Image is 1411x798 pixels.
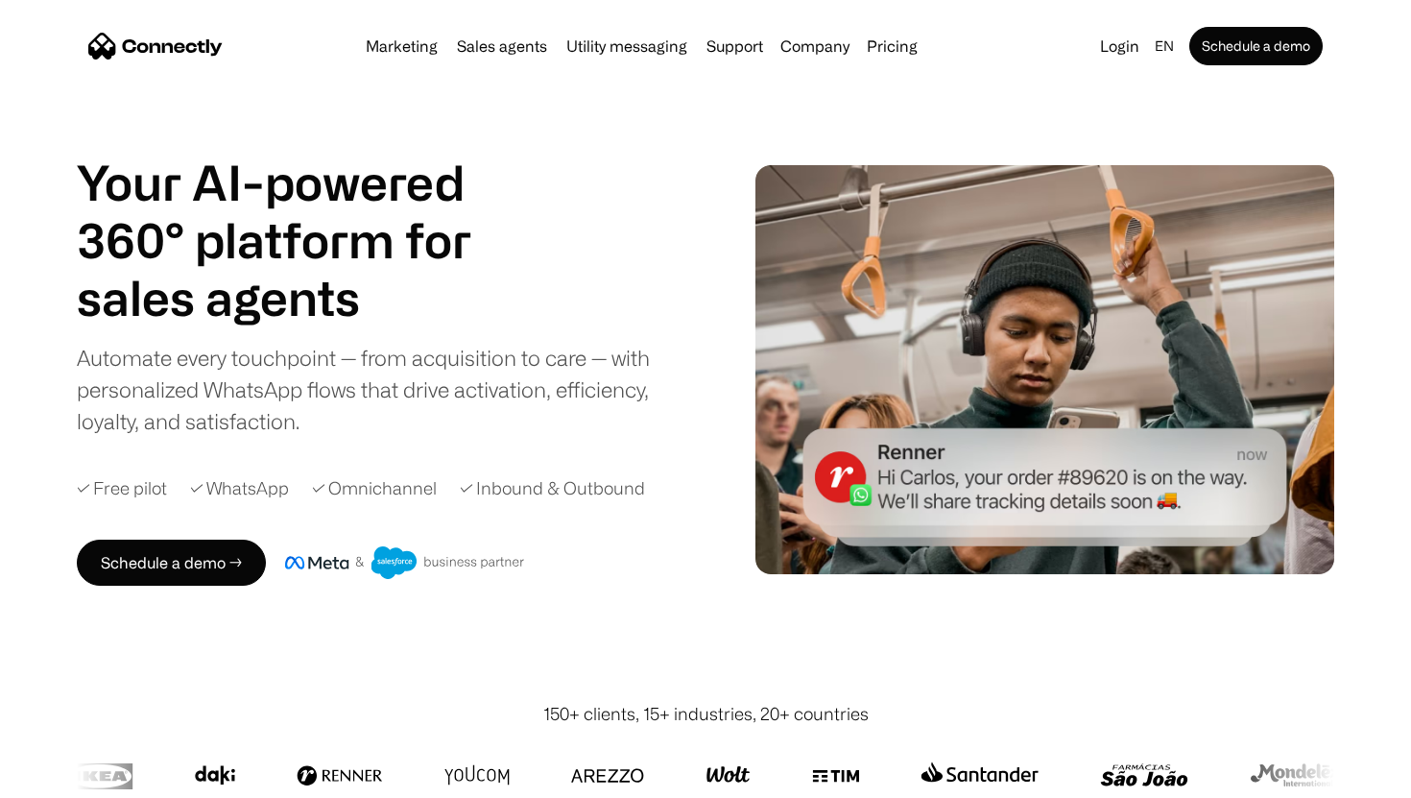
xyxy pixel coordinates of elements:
[77,269,518,326] div: carousel
[699,38,771,54] a: Support
[38,764,115,791] ul: Language list
[77,540,266,586] a: Schedule a demo →
[358,38,445,54] a: Marketing
[77,154,518,269] h1: Your AI-powered 360° platform for
[543,701,869,727] div: 150+ clients, 15+ industries, 20+ countries
[190,475,289,501] div: ✓ WhatsApp
[19,762,115,791] aside: Language selected: English
[559,38,695,54] a: Utility messaging
[775,33,855,60] div: Company
[88,32,223,60] a: home
[859,38,925,54] a: Pricing
[1092,33,1147,60] a: Login
[1147,33,1185,60] div: en
[1189,27,1323,65] a: Schedule a demo
[460,475,645,501] div: ✓ Inbound & Outbound
[285,546,525,579] img: Meta and Salesforce business partner badge.
[1155,33,1174,60] div: en
[449,38,555,54] a: Sales agents
[77,269,518,326] h1: sales agents
[77,269,518,326] div: 1 of 4
[77,342,682,437] div: Automate every touchpoint — from acquisition to care — with personalized WhatsApp flows that driv...
[77,475,167,501] div: ✓ Free pilot
[780,33,849,60] div: Company
[312,475,437,501] div: ✓ Omnichannel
